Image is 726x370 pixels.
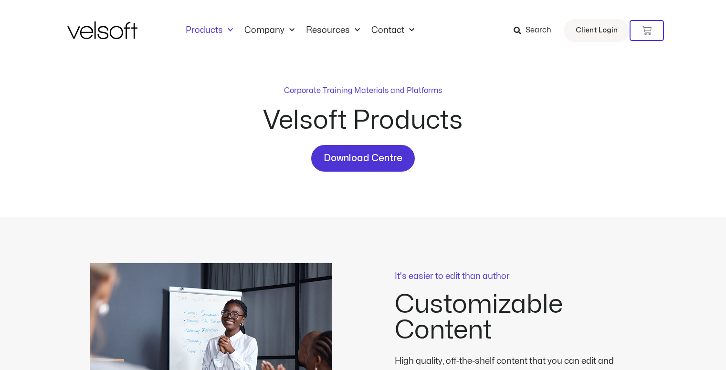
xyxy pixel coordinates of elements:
a: Search [514,22,558,39]
h2: Customizable Content [395,292,636,343]
img: Velsoft Training Materials [67,21,137,39]
nav: Menu [180,25,420,36]
span: Client Login [576,24,618,37]
a: ContactMenu Toggle [366,25,420,36]
a: Client Login [564,19,630,42]
p: Corporate Training Materials and Platforms [284,85,442,96]
p: It's easier to edit than author [395,272,636,281]
a: Download Centre [311,145,415,172]
a: ResourcesMenu Toggle [300,25,366,36]
a: CompanyMenu Toggle [239,25,300,36]
a: ProductsMenu Toggle [180,25,239,36]
span: Download Centre [324,151,402,166]
span: Search [526,24,551,37]
h2: Velsoft Products [191,108,535,134]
